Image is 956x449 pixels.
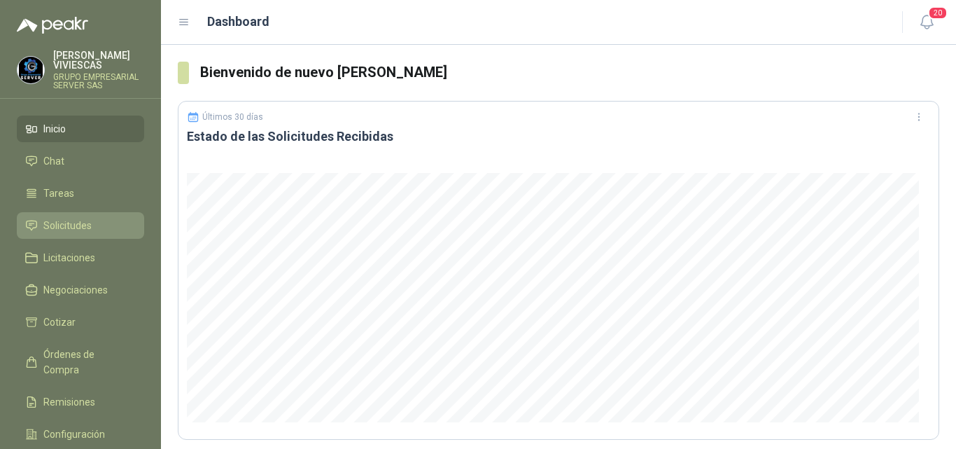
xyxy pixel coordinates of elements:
span: Inicio [43,121,66,137]
span: Cotizar [43,315,76,330]
span: Remisiones [43,394,95,410]
a: Configuración [17,421,144,448]
img: Company Logo [17,57,44,83]
a: Remisiones [17,389,144,415]
h3: Estado de las Solicitudes Recibidas [187,128,930,145]
span: Solicitudes [43,218,92,233]
span: Chat [43,153,64,169]
p: GRUPO EMPRESARIAL SERVER SAS [53,73,144,90]
a: Solicitudes [17,212,144,239]
a: Chat [17,148,144,174]
a: Licitaciones [17,244,144,271]
button: 20 [914,10,939,35]
a: Inicio [17,116,144,142]
span: Tareas [43,186,74,201]
span: Órdenes de Compra [43,347,131,378]
span: 20 [928,6,948,20]
p: [PERSON_NAME] VIVIESCAS [53,50,144,70]
img: Logo peakr [17,17,88,34]
a: Negociaciones [17,277,144,303]
span: Negociaciones [43,282,108,298]
span: Licitaciones [43,250,95,265]
a: Cotizar [17,309,144,336]
p: Últimos 30 días [202,112,263,122]
a: Tareas [17,180,144,207]
h3: Bienvenido de nuevo [PERSON_NAME] [200,62,939,83]
h1: Dashboard [207,12,269,32]
span: Configuración [43,427,105,442]
a: Órdenes de Compra [17,341,144,383]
